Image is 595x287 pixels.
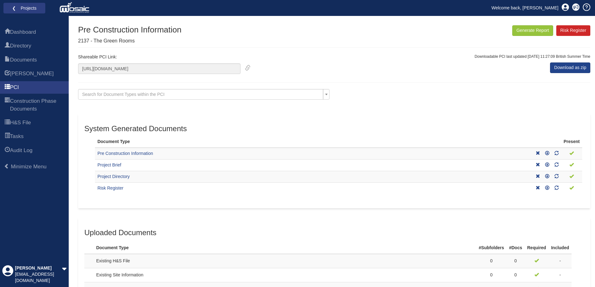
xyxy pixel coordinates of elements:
th: Document Type [94,240,420,254]
p: 2137 - The Green Rooms [78,37,181,45]
div: [PERSON_NAME] [15,265,62,271]
div: Profile [2,265,13,284]
span: HARI [5,70,10,78]
h3: Uploaded Documents [84,229,584,237]
span: H&S File [5,119,10,127]
td: - [548,268,572,282]
a: Risk Register [556,25,590,36]
span: HARI [10,70,54,77]
div: [EMAIL_ADDRESS][DOMAIN_NAME] [15,271,62,284]
span: Audit Log [10,147,32,154]
img: logo_white.png [59,2,91,14]
p: Downloadable PCI last updated [DATE] 11:27:09 British Summer Time [474,54,590,59]
span: Tasks [5,133,10,141]
td: 0 [507,254,525,268]
span: Dashboard [10,28,36,36]
a: Project Brief [97,162,121,167]
span: Construction Phase Documents [10,97,64,113]
div: Shareable PCI Link: [73,54,250,74]
span: Documents [10,56,37,64]
span: Audit Log [5,147,10,155]
th: Present [561,136,582,148]
span: Directory [10,42,31,50]
td: 0 [476,268,507,282]
span: H&S File [10,119,31,126]
th: Included [548,240,572,254]
a: ❮ Projects [7,4,41,12]
td: - [548,254,572,268]
a: Project Directory [97,174,130,179]
span: PCI [10,84,19,91]
span: Tasks [10,133,23,140]
span: Documents [5,57,10,64]
span: Minimize Menu [11,164,47,170]
button: Generate Report [512,25,553,36]
h1: Pre Construction Information [78,25,181,34]
a: Risk Register [97,186,123,191]
h3: System Generated Documents [84,125,584,133]
a: Pre Construction Information [97,151,153,156]
a: Welcome back, [PERSON_NAME] [487,3,563,12]
span: Construction Phase Documents [5,98,10,113]
span: Dashboard [5,29,10,36]
span: PCI [5,84,10,92]
td: 0 [476,254,507,268]
th: #Docs [507,240,525,254]
span: Search for Document Types within the PCI [82,92,165,97]
th: Document Type [95,136,533,148]
td: 0 [507,268,525,282]
th: Required [525,240,549,254]
th: #Subfolders [476,240,507,254]
span: Minimize Menu [4,164,9,169]
a: Download as zip [550,62,590,73]
span: Directory [5,42,10,50]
